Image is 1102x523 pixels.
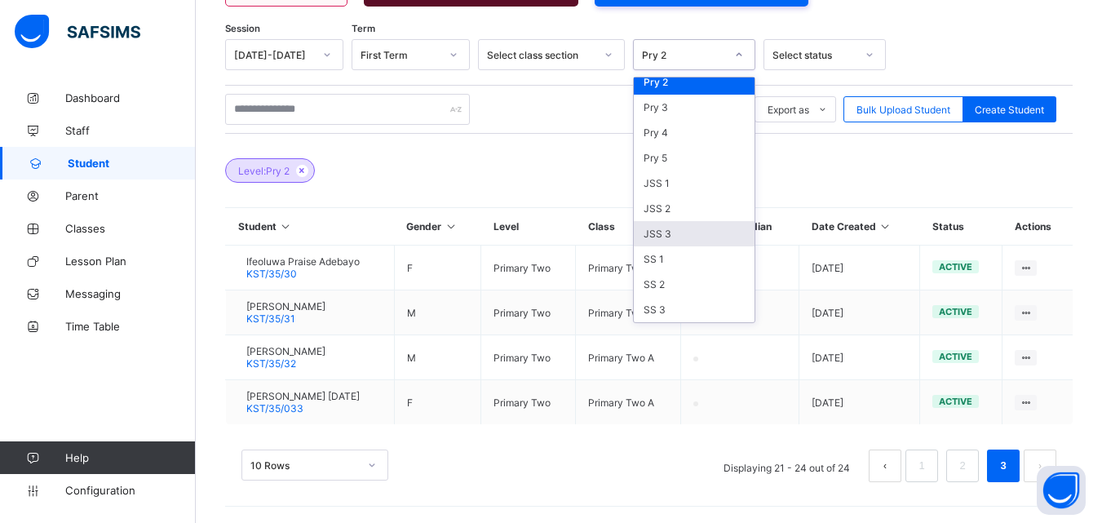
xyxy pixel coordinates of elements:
td: M [394,335,481,380]
i: Sort in Ascending Order [279,220,293,233]
th: Status [920,208,1002,246]
td: F [394,246,481,290]
span: Export as [768,104,809,116]
td: [DATE] [799,290,920,335]
div: SS 2 [634,272,755,297]
li: 下一页 [1024,450,1056,482]
td: Primary Two [481,335,576,380]
th: Actions [1002,208,1073,246]
td: [DATE] [799,246,920,290]
div: Pry 5 [634,145,755,171]
button: next page [1024,450,1056,482]
span: Dashboard [65,91,196,104]
span: Ifeoluwa Praise Adebayo [246,255,360,268]
span: active [939,396,972,407]
td: M [394,290,481,335]
div: JSS 2 [634,196,755,221]
span: active [939,306,972,317]
div: JSS 3 [634,221,755,246]
th: Class [576,208,681,246]
div: 10 Rows [250,459,358,472]
i: Sort in Ascending Order [444,220,458,233]
div: [DATE]-[DATE] [234,49,313,61]
td: Primary Two [481,246,576,290]
td: Primary Two A [576,290,681,335]
li: 2 [946,450,979,482]
span: KST/35/30 [246,268,297,280]
span: KST/35/32 [246,357,296,370]
span: Classes [65,222,196,235]
img: safsims [15,15,140,49]
div: Pry 2 [642,49,725,61]
span: active [939,261,972,273]
span: Lesson Plan [65,255,196,268]
a: 2 [954,455,970,476]
li: 1 [905,450,938,482]
span: KST/35/31 [246,312,295,325]
th: Gender [394,208,481,246]
span: Session [225,23,260,34]
span: Student [68,157,196,170]
span: Staff [65,124,196,137]
td: Primary Two [481,290,576,335]
td: Primary Two A [576,380,681,425]
a: 1 [914,455,929,476]
td: [DATE] [799,335,920,380]
span: Level: Pry 2 [238,165,290,177]
td: [DATE] [799,380,920,425]
i: Sort in Ascending Order [879,220,892,233]
span: Help [65,451,195,464]
th: Level [481,208,576,246]
span: Time Table [65,320,196,333]
li: 3 [987,450,1020,482]
button: Open asap [1037,466,1086,515]
div: First Term [361,49,440,61]
th: Date Created [799,208,920,246]
div: JSS 1 [634,171,755,196]
span: [PERSON_NAME] [246,345,325,357]
div: SS 3 [634,297,755,322]
span: Create Student [975,104,1044,116]
span: [PERSON_NAME] [DATE] [246,390,360,402]
span: KST/35/033 [246,402,303,414]
button: prev page [869,450,901,482]
li: Displaying 21 - 24 out of 24 [711,450,862,482]
td: F [394,380,481,425]
span: Messaging [65,287,196,300]
a: 3 [995,455,1011,476]
td: Primary Two A [576,246,681,290]
span: Term [352,23,375,34]
span: [PERSON_NAME] [246,300,325,312]
span: Configuration [65,484,195,497]
div: Select class section [487,49,595,61]
div: Select status [772,49,856,61]
span: active [939,351,972,362]
div: Pry 3 [634,95,755,120]
th: Student [226,208,395,246]
span: Bulk Upload Student [856,104,950,116]
td: Primary Two A [576,335,681,380]
td: Primary Two [481,380,576,425]
div: Pry 4 [634,120,755,145]
div: Pry 2 [634,69,755,95]
div: SS 1 [634,246,755,272]
span: Parent [65,189,196,202]
li: 上一页 [869,450,901,482]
